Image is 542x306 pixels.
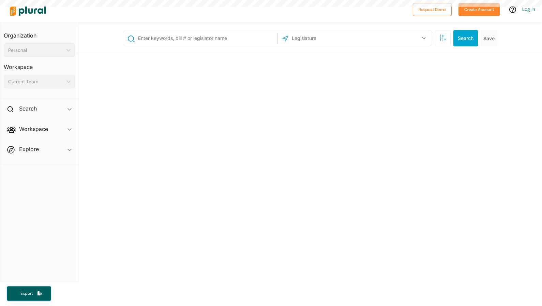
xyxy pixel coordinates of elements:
[453,30,478,46] button: Search
[413,5,452,13] a: Request Demo
[413,3,452,16] button: Request Demo
[439,34,446,40] span: Search Filters
[481,30,497,46] button: Save
[4,57,75,72] h3: Workspace
[458,5,500,13] a: Create Account
[291,32,364,45] input: Legislature
[8,78,64,85] div: Current Team
[7,286,51,301] button: Export
[19,105,37,112] h2: Search
[16,291,37,296] span: Export
[8,47,64,54] div: Personal
[458,3,500,16] button: Create Account
[522,6,535,12] a: Log In
[137,32,275,45] input: Enter keywords, bill # or legislator name
[4,26,75,41] h3: Organization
